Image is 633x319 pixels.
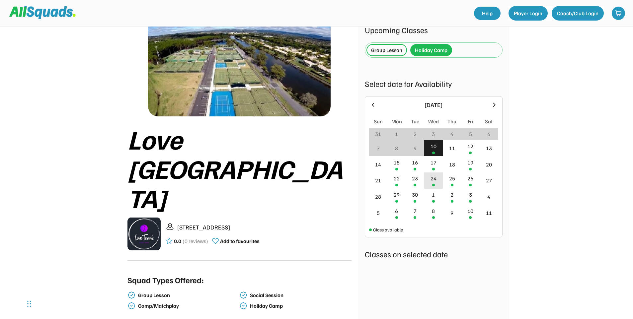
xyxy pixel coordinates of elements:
[395,144,398,152] div: 8
[552,6,604,21] button: Coach/Club Login
[250,303,350,309] div: Holiday Camp
[127,302,135,310] img: check-verified-01.svg
[412,174,418,182] div: 23
[414,207,417,215] div: 7
[127,217,161,250] img: LTPP_Logo_REV.jpeg
[412,159,418,166] div: 16
[467,207,473,215] div: 10
[486,209,492,217] div: 11
[174,237,181,245] div: 0.0
[485,117,493,125] div: Sat
[474,7,501,20] a: Help
[431,142,436,150] div: 10
[127,124,352,212] div: Love [GEOGRAPHIC_DATA]
[394,159,400,166] div: 15
[449,160,455,168] div: 18
[365,78,503,90] div: Select date for Availability
[375,176,381,184] div: 21
[487,193,490,201] div: 4
[411,117,419,125] div: Tue
[127,274,204,286] div: Squad Types Offered:
[450,191,453,199] div: 2
[183,237,208,245] div: (0 reviews)
[487,130,490,138] div: 6
[395,130,398,138] div: 1
[9,6,76,19] img: Squad%20Logo.svg
[450,130,453,138] div: 4
[377,209,380,217] div: 5
[375,193,381,201] div: 28
[377,144,380,152] div: 7
[467,174,473,182] div: 26
[365,248,503,260] div: Classes on selected date
[239,291,247,299] img: check-verified-01.svg
[375,130,381,138] div: 31
[394,191,400,199] div: 29
[486,144,492,152] div: 13
[380,100,487,109] div: [DATE]
[391,117,402,125] div: Mon
[250,292,350,298] div: Social Session
[414,130,417,138] div: 2
[395,207,398,215] div: 6
[428,117,439,125] div: Wed
[432,191,435,199] div: 1
[615,10,622,17] img: shopping-cart-01%20%281%29.svg
[486,176,492,184] div: 27
[127,291,135,299] img: check-verified-01.svg
[177,223,352,232] div: [STREET_ADDRESS]
[414,144,417,152] div: 9
[239,302,247,310] img: check-verified-01.svg
[468,117,473,125] div: Fri
[220,237,260,245] div: Add to favourites
[374,117,383,125] div: Sun
[412,191,418,199] div: 30
[138,303,238,309] div: Comp/Matchplay
[486,160,492,168] div: 20
[469,191,472,199] div: 3
[431,159,436,166] div: 17
[467,159,473,166] div: 19
[432,130,435,138] div: 3
[373,226,403,233] div: Class available
[449,174,455,182] div: 25
[469,130,472,138] div: 5
[450,209,453,217] div: 9
[371,46,402,54] div: Group Lesson
[431,174,436,182] div: 24
[375,160,381,168] div: 14
[148,17,331,116] img: love%20tennis%20cover.jpg
[467,142,473,150] div: 12
[415,46,447,54] div: Holiday Camp
[138,292,238,298] div: Group Lesson
[509,6,548,21] button: Player Login
[449,144,455,152] div: 11
[432,207,435,215] div: 8
[394,174,400,182] div: 22
[447,117,456,125] div: Thu
[365,24,503,36] div: Upcoming Classes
